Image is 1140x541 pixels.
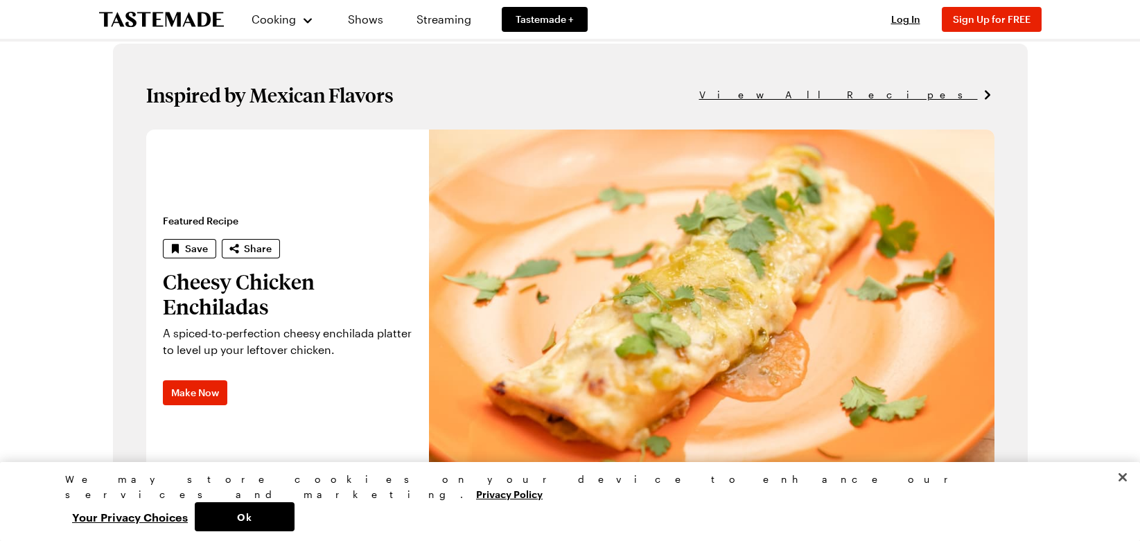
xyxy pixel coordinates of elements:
[65,502,195,531] button: Your Privacy Choices
[185,242,208,256] span: Save
[502,7,588,32] a: Tastemade +
[891,13,920,25] span: Log In
[953,13,1031,25] span: Sign Up for FREE
[1107,462,1138,493] button: Close
[163,380,227,405] a: Make Now
[146,82,394,107] h1: Inspired by Mexican Flavors
[252,3,315,36] button: Cooking
[516,12,574,26] span: Tastemade +
[163,239,216,258] button: Save recipe
[476,487,543,500] a: More information about your privacy, opens in a new tab
[171,386,219,400] span: Make Now
[699,87,994,103] a: View All Recipes
[99,12,224,28] a: To Tastemade Home Page
[65,472,1063,502] div: We may store cookies on your device to enhance our services and marketing.
[878,12,933,26] button: Log In
[222,239,280,258] button: Share
[195,502,295,531] button: Ok
[252,12,296,26] span: Cooking
[65,472,1063,531] div: Privacy
[244,242,272,256] span: Share
[699,87,978,103] span: View All Recipes
[942,7,1042,32] button: Sign Up for FREE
